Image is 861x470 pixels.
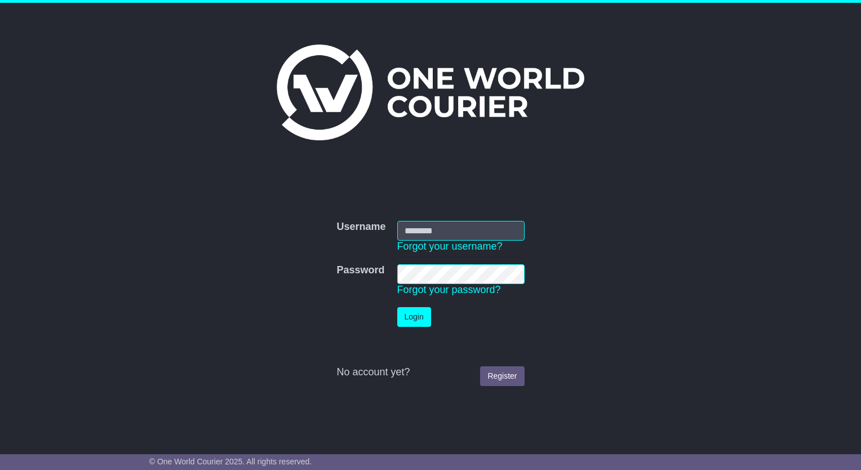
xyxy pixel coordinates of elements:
[397,241,503,252] a: Forgot your username?
[336,264,384,277] label: Password
[336,366,524,379] div: No account yet?
[277,45,584,140] img: One World
[397,284,501,295] a: Forgot your password?
[480,366,524,386] a: Register
[336,221,385,233] label: Username
[397,307,431,327] button: Login
[149,457,312,466] span: © One World Courier 2025. All rights reserved.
